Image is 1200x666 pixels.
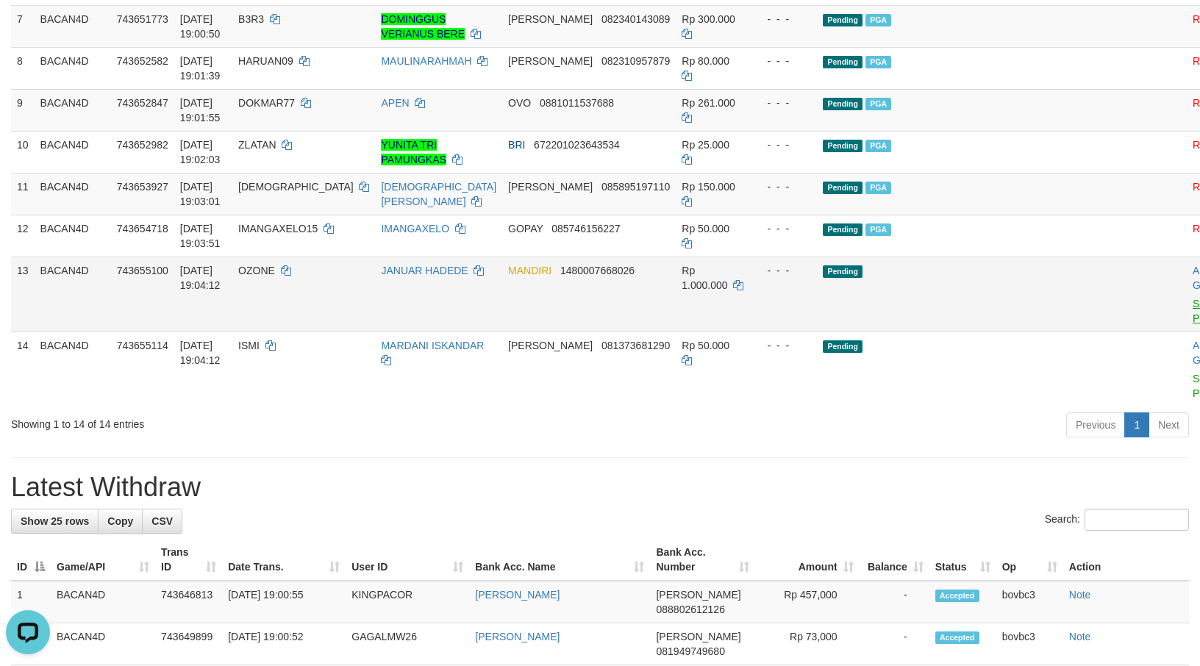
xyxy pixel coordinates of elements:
span: Copy 081373681290 to clipboard [601,340,670,351]
td: 14 [11,332,35,407]
span: Copy 082340143089 to clipboard [601,13,670,25]
span: Rp 261.000 [682,97,735,109]
a: YUNITA TRI PAMUNGKAS [381,139,446,165]
td: 11 [11,173,35,215]
h1: Latest Withdraw [11,473,1189,502]
td: BACAN4D [35,5,111,47]
span: Rp 300.000 [682,13,735,25]
a: Previous [1066,412,1125,437]
span: Rp 1.000.000 [682,265,727,291]
div: Showing 1 to 14 of 14 entries [11,411,489,432]
span: 743652582 [117,55,168,67]
span: Pending [823,98,863,110]
td: BACAN4D [35,47,111,89]
td: BACAN4D [51,581,155,623]
span: Rp 50.000 [682,340,729,351]
input: Search: [1085,509,1189,531]
td: 743649899 [155,623,222,665]
div: - - - [755,221,811,236]
span: PGA [865,182,891,194]
span: [DATE] 19:04:12 [180,340,221,366]
td: BACAN4D [35,173,111,215]
a: [DEMOGRAPHIC_DATA][PERSON_NAME] [381,181,496,207]
span: Pending [823,182,863,194]
span: [PERSON_NAME] [508,340,593,351]
td: - [860,623,929,665]
span: Copy 088802612126 to clipboard [656,604,724,615]
th: Bank Acc. Name: activate to sort column ascending [469,539,650,581]
td: BACAN4D [35,332,111,407]
span: PGA [865,140,891,152]
span: MANDIRI [508,265,551,276]
td: BACAN4D [51,623,155,665]
th: Amount: activate to sort column ascending [755,539,860,581]
span: Copy 082310957879 to clipboard [601,55,670,67]
span: BRI [508,139,525,151]
span: Copy 085746156227 to clipboard [551,223,620,234]
span: Pending [823,56,863,68]
a: APEN [381,97,409,109]
a: [PERSON_NAME] [475,631,560,642]
span: Show 25 rows [21,515,89,527]
span: ZLATAN [238,139,276,151]
span: 743655100 [117,265,168,276]
th: Date Trans.: activate to sort column ascending [222,539,346,581]
span: Rp 50.000 [682,223,729,234]
span: ISMI [238,340,260,351]
span: IMANGAXELO15 [238,223,318,234]
div: - - - [755,338,811,353]
span: 743652847 [117,97,168,109]
span: Rp 150.000 [682,181,735,193]
span: [PERSON_NAME] [508,55,593,67]
span: [DATE] 19:04:12 [180,265,221,291]
span: Accepted [935,631,979,644]
th: Status: activate to sort column ascending [929,539,996,581]
td: BACAN4D [35,131,111,173]
th: Trans ID: activate to sort column ascending [155,539,222,581]
th: Game/API: activate to sort column ascending [51,539,155,581]
a: JANUAR HADEDE [381,265,468,276]
span: 743651773 [117,13,168,25]
button: Open LiveChat chat widget [6,6,50,50]
th: User ID: activate to sort column ascending [346,539,469,581]
a: Note [1069,589,1091,601]
span: PGA [865,98,891,110]
span: Copy 085895197110 to clipboard [601,181,670,193]
span: GOPAY [508,223,543,234]
td: Rp 73,000 [755,623,860,665]
a: CSV [142,509,182,534]
a: Next [1149,412,1189,437]
span: OZONE [238,265,275,276]
span: PGA [865,56,891,68]
th: ID: activate to sort column descending [11,539,51,581]
span: Copy [107,515,133,527]
label: Search: [1045,509,1189,531]
th: Balance: activate to sort column ascending [860,539,929,581]
td: Rp 457,000 [755,581,860,623]
td: 12 [11,215,35,257]
a: IMANGAXELO [381,223,449,234]
span: 743654718 [117,223,168,234]
span: Pending [823,140,863,152]
span: Copy 1480007668026 to clipboard [560,265,635,276]
td: - [860,581,929,623]
span: [DATE] 19:02:03 [180,139,221,165]
th: Action [1063,539,1189,581]
td: 13 [11,257,35,332]
td: BACAN4D [35,215,111,257]
span: DOKMAR77 [238,97,295,109]
div: - - - [755,54,811,68]
span: Pending [823,223,863,236]
div: - - - [755,137,811,152]
td: 10 [11,131,35,173]
span: [PERSON_NAME] [656,631,740,642]
td: BACAN4D [35,257,111,332]
span: [PERSON_NAME] [508,13,593,25]
span: 743655114 [117,340,168,351]
a: DOMINGGUS VERIANUS BERE [381,13,465,40]
td: 8 [11,47,35,89]
a: Copy [98,509,143,534]
span: Pending [823,265,863,278]
span: Pending [823,340,863,353]
th: Op: activate to sort column ascending [996,539,1063,581]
